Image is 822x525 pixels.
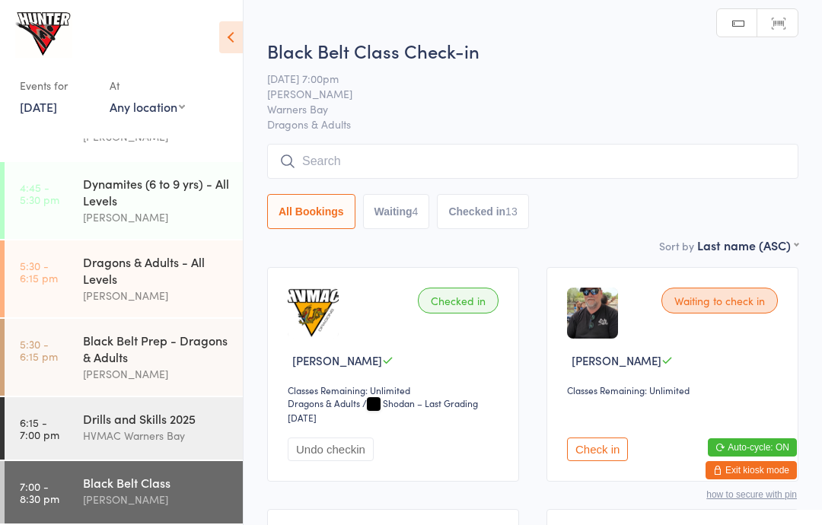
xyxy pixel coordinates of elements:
div: Classes Remaining: Unlimited [567,383,782,396]
button: Undo checkin [288,437,374,461]
button: Checked in13 [437,194,528,229]
div: Drills and Skills 2025 [83,410,230,427]
div: Last name (ASC) [697,237,798,253]
time: 4:30 - 4:45 pm [20,117,60,142]
div: 13 [505,205,518,218]
a: 5:30 -6:15 pmDragons & Adults - All Levels[PERSON_NAME] [5,240,243,317]
div: At [110,73,185,98]
time: 7:00 - 8:30 pm [20,480,59,504]
div: Dragons & Adults [288,396,360,409]
div: Classes Remaining: Unlimited [288,383,503,396]
span: Dragons & Adults [267,116,798,132]
a: 4:45 -5:30 pmDynamites (6 to 9 yrs) - All Levels[PERSON_NAME] [5,162,243,239]
div: Black Belt Class [83,474,230,491]
div: [PERSON_NAME] [83,365,230,383]
span: [PERSON_NAME] [292,352,382,368]
a: 7:00 -8:30 pmBlack Belt Class[PERSON_NAME] [5,461,243,523]
div: Waiting to check in [661,288,778,313]
button: All Bookings [267,194,355,229]
div: Dynamites (6 to 9 yrs) - All Levels [83,175,230,208]
input: Search [267,144,798,179]
div: Events for [20,73,94,98]
div: Checked in [418,288,499,313]
time: 4:45 - 5:30 pm [20,181,59,205]
button: Exit kiosk mode [706,461,797,479]
h2: Black Belt Class Check-in [267,38,798,63]
div: [PERSON_NAME] [83,287,230,304]
div: [PERSON_NAME] [83,491,230,508]
button: Check in [567,437,628,461]
div: Dragons & Adults - All Levels [83,253,230,287]
div: [PERSON_NAME] [83,208,230,226]
button: Auto-cycle: ON [708,438,797,457]
time: 5:30 - 6:15 pm [20,338,58,362]
button: Waiting4 [363,194,430,229]
div: 4 [413,205,419,218]
span: [PERSON_NAME] [267,86,775,101]
button: how to secure with pin [706,489,797,500]
div: HVMAC Warners Bay [83,427,230,444]
a: 6:15 -7:00 pmDrills and Skills 2025HVMAC Warners Bay [5,397,243,460]
a: [DATE] [20,98,57,115]
img: Hunter Valley Martial Arts Centre Warners Bay [15,11,72,58]
span: [DATE] 7:00pm [267,71,775,86]
time: 6:15 - 7:00 pm [20,416,59,441]
span: Warners Bay [267,101,775,116]
img: image1752822003.png [567,288,618,339]
label: Sort by [659,238,694,253]
time: 5:30 - 6:15 pm [20,259,58,284]
span: [PERSON_NAME] [572,352,661,368]
img: image1666236457.png [288,288,339,339]
div: Black Belt Prep - Dragons & Adults [83,332,230,365]
a: 5:30 -6:15 pmBlack Belt Prep - Dragons & Adults[PERSON_NAME] [5,319,243,396]
div: Any location [110,98,185,115]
